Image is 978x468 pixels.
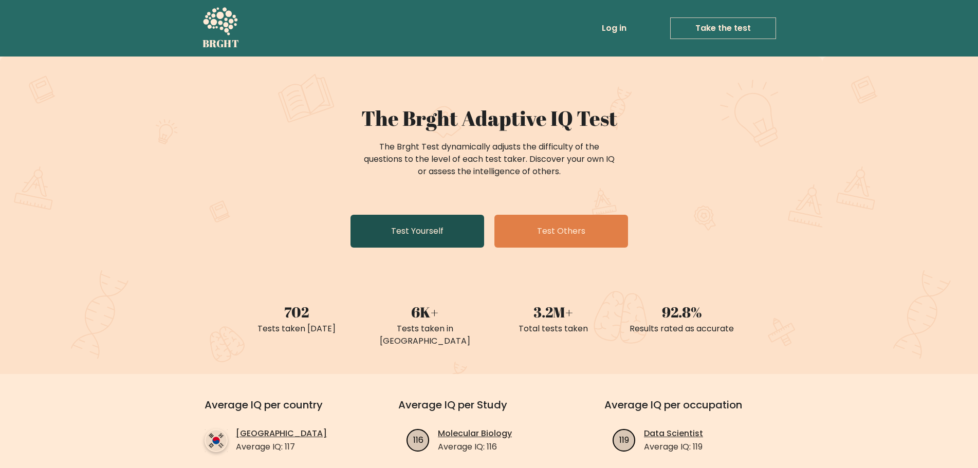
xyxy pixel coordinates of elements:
[398,399,580,423] h3: Average IQ per Study
[604,399,786,423] h3: Average IQ per occupation
[670,17,776,39] a: Take the test
[202,38,239,50] h5: BRGHT
[619,434,629,445] text: 119
[361,141,618,178] div: The Brght Test dynamically adjusts the difficulty of the questions to the level of each test take...
[350,215,484,248] a: Test Yourself
[238,106,740,130] h1: The Brght Adaptive IQ Test
[598,18,631,39] a: Log in
[205,429,228,452] img: country
[438,441,512,453] p: Average IQ: 116
[238,301,355,323] div: 702
[644,441,703,453] p: Average IQ: 119
[238,323,355,335] div: Tests taken [DATE]
[494,215,628,248] a: Test Others
[644,427,703,440] a: Data Scientist
[438,427,512,440] a: Molecular Biology
[367,323,483,347] div: Tests taken in [GEOGRAPHIC_DATA]
[624,323,740,335] div: Results rated as accurate
[413,434,423,445] text: 116
[236,441,327,453] p: Average IQ: 117
[624,301,740,323] div: 92.8%
[205,399,361,423] h3: Average IQ per country
[202,4,239,52] a: BRGHT
[236,427,327,440] a: [GEOGRAPHIC_DATA]
[495,301,612,323] div: 3.2M+
[495,323,612,335] div: Total tests taken
[367,301,483,323] div: 6K+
